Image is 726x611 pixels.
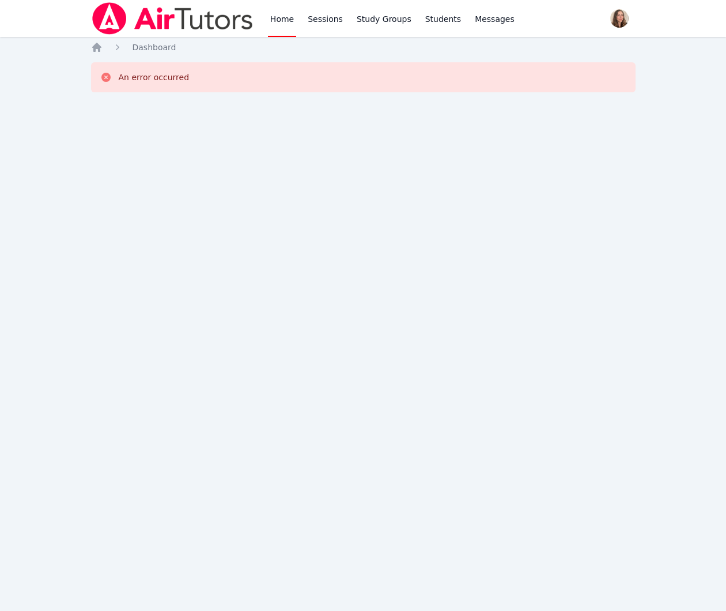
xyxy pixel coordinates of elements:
[91,42,636,53] nav: Breadcrumb
[475,13,515,25] span: Messages
[119,72,190,83] div: An error occurred
[91,2,254,35] img: Air Tutors
[133,42,176,53] a: Dashboard
[133,43,176,52] span: Dashboard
